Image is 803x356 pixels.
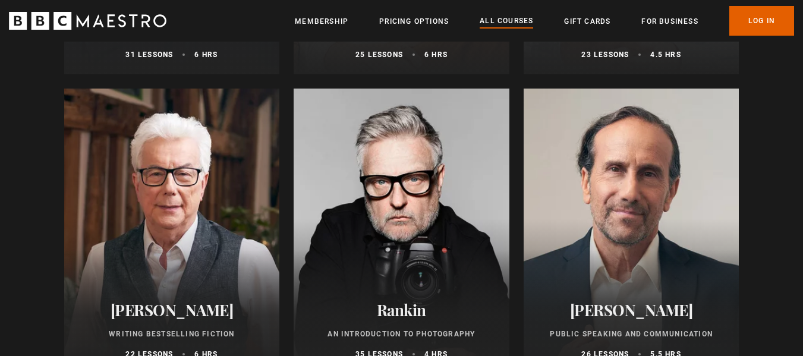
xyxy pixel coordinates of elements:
[9,12,166,30] svg: BBC Maestro
[538,301,725,319] h2: [PERSON_NAME]
[480,15,533,28] a: All Courses
[295,6,794,36] nav: Primary
[355,49,403,60] p: 25 lessons
[78,329,266,339] p: Writing Bestselling Fiction
[379,15,449,27] a: Pricing Options
[641,15,698,27] a: For business
[424,49,448,60] p: 6 hrs
[78,301,266,319] h2: [PERSON_NAME]
[125,49,173,60] p: 31 lessons
[308,301,495,319] h2: Rankin
[308,329,495,339] p: An Introduction to Photography
[538,329,725,339] p: Public Speaking and Communication
[650,49,681,60] p: 4.5 hrs
[581,49,629,60] p: 23 lessons
[194,49,218,60] p: 6 hrs
[729,6,794,36] a: Log In
[295,15,348,27] a: Membership
[564,15,610,27] a: Gift Cards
